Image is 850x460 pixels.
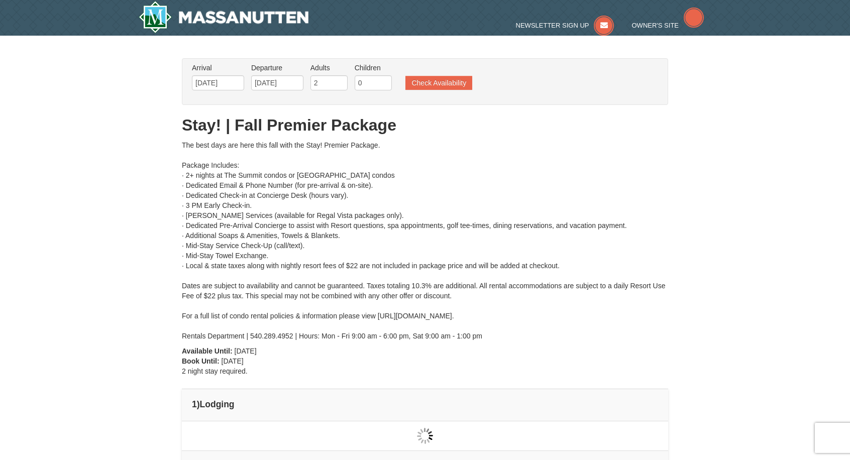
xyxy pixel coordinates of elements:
img: Massanutten Resort Logo [139,1,308,33]
button: Check Availability [405,76,472,90]
strong: Book Until: [182,357,220,365]
label: Arrival [192,63,244,73]
h4: 1 Lodging [192,399,658,409]
label: Children [355,63,392,73]
span: ) [197,399,200,409]
a: Owner's Site [632,22,704,29]
div: The best days are here this fall with the Stay! Premier Package. Package Includes: · 2+ nights at... [182,140,668,341]
span: [DATE] [235,347,257,355]
h1: Stay! | Fall Premier Package [182,115,668,135]
span: Newsletter Sign Up [516,22,589,29]
img: wait gif [417,428,433,444]
span: Owner's Site [632,22,679,29]
label: Adults [310,63,348,73]
span: 2 night stay required. [182,367,248,375]
a: Newsletter Sign Up [516,22,614,29]
span: [DATE] [222,357,244,365]
label: Departure [251,63,303,73]
a: Massanutten Resort [139,1,308,33]
strong: Available Until: [182,347,233,355]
